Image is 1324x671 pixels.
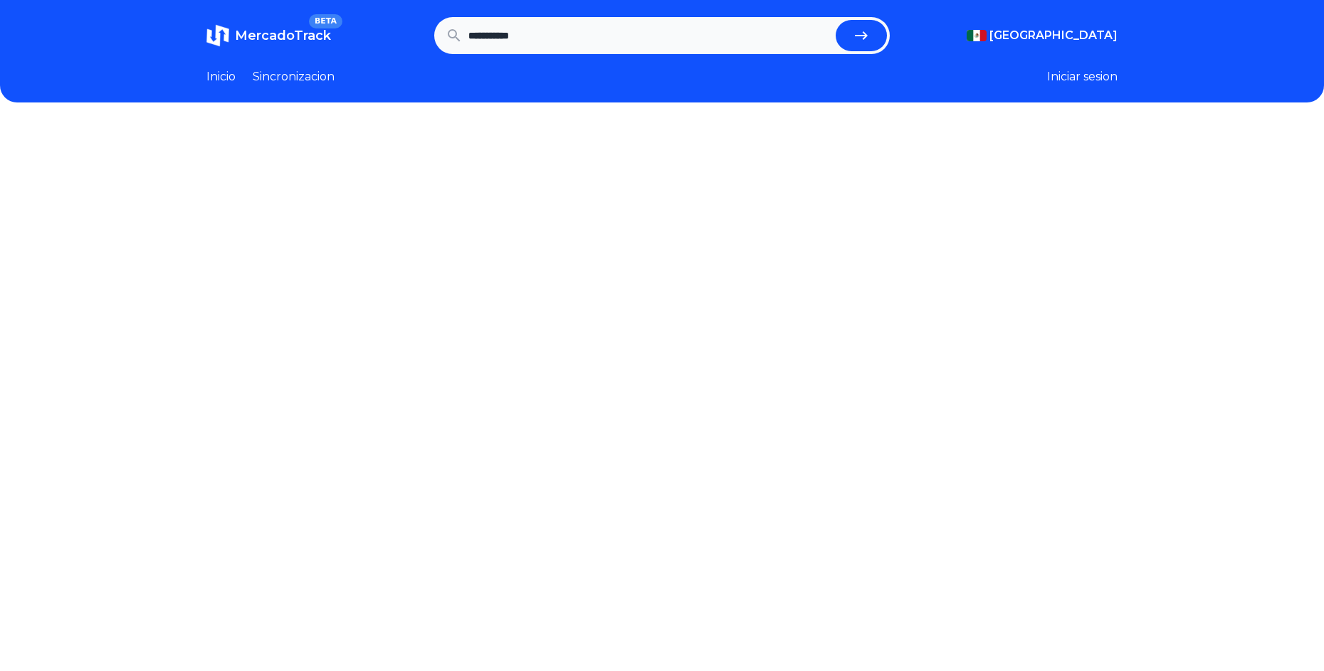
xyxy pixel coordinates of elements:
[967,30,987,41] img: Mexico
[253,68,335,85] a: Sincronizacion
[206,24,331,47] a: MercadoTrackBETA
[1047,68,1118,85] button: Iniciar sesion
[206,24,229,47] img: MercadoTrack
[235,28,331,43] span: MercadoTrack
[206,68,236,85] a: Inicio
[967,27,1118,44] button: [GEOGRAPHIC_DATA]
[309,14,342,28] span: BETA
[989,27,1118,44] span: [GEOGRAPHIC_DATA]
